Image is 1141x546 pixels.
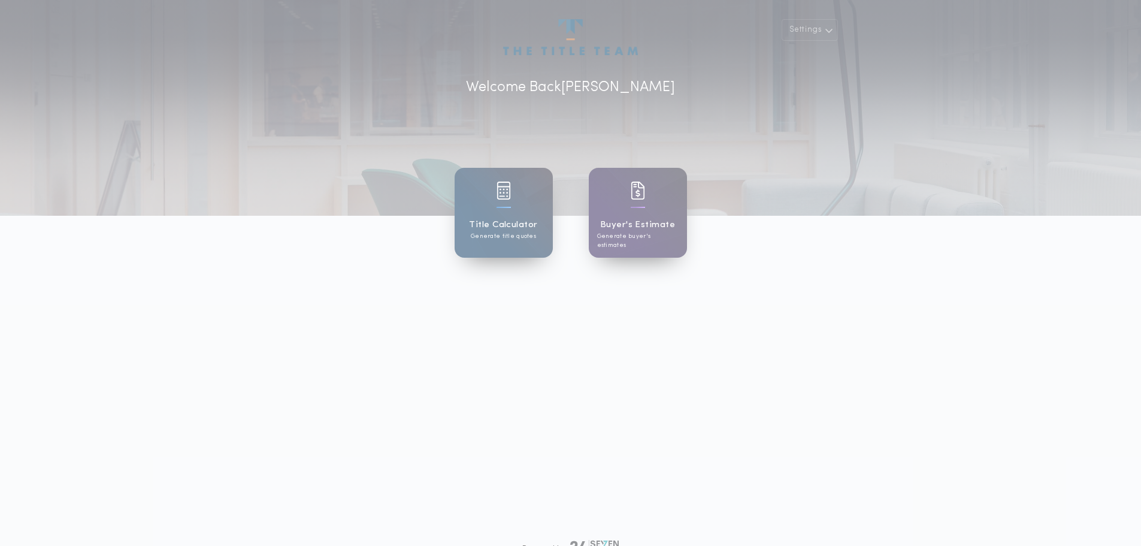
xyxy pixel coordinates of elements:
[469,218,537,232] h1: Title Calculator
[782,19,838,41] button: Settings
[497,182,511,200] img: card icon
[600,218,675,232] h1: Buyer's Estimate
[471,232,536,241] p: Generate title quotes
[503,19,637,55] img: account-logo
[466,77,675,98] p: Welcome Back [PERSON_NAME]
[455,168,553,258] a: card iconTitle CalculatorGenerate title quotes
[631,182,645,200] img: card icon
[597,232,679,250] p: Generate buyer's estimates
[589,168,687,258] a: card iconBuyer's EstimateGenerate buyer's estimates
